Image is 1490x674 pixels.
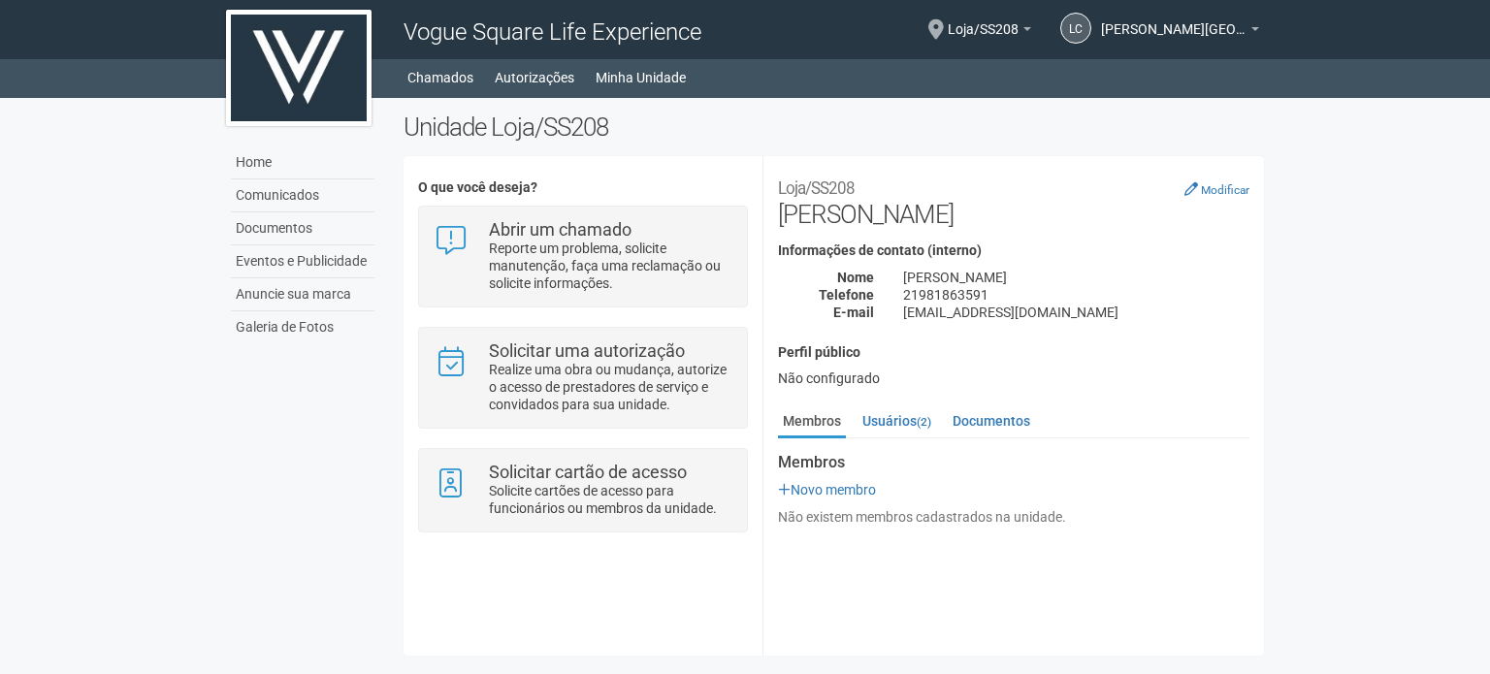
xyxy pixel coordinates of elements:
a: Galeria de Fotos [231,311,374,343]
a: Documentos [231,212,374,245]
a: Documentos [948,406,1035,435]
strong: Abrir um chamado [489,219,632,240]
a: Loja/SS208 [948,24,1031,40]
strong: Solicitar uma autorização [489,340,685,361]
h4: Informações de contato (interno) [778,243,1249,258]
a: Abrir um chamado Reporte um problema, solicite manutenção, faça uma reclamação ou solicite inform... [434,221,731,292]
a: Comunicados [231,179,374,212]
strong: Solicitar cartão de acesso [489,462,687,482]
img: logo.jpg [226,10,372,126]
h2: Unidade Loja/SS208 [404,112,1264,142]
span: Vogue Square Life Experience [404,18,701,46]
a: Membros [778,406,846,438]
span: Loja/SS208 [948,3,1019,37]
div: Não existem membros cadastrados na unidade. [778,508,1249,526]
p: Realize uma obra ou mudança, autorize o acesso de prestadores de serviço e convidados para sua un... [489,361,732,413]
a: Eventos e Publicidade [231,245,374,278]
small: Modificar [1201,183,1249,197]
a: Usuários(2) [858,406,936,435]
div: Não configurado [778,369,1249,387]
div: [EMAIL_ADDRESS][DOMAIN_NAME] [889,304,1264,321]
p: Solicite cartões de acesso para funcionários ou membros da unidade. [489,482,732,517]
a: Chamados [407,64,473,91]
h2: [PERSON_NAME] [778,171,1249,229]
small: Loja/SS208 [778,178,855,198]
a: [PERSON_NAME][GEOGRAPHIC_DATA] [1101,24,1259,40]
a: LC [1060,13,1091,44]
a: Anuncie sua marca [231,278,374,311]
a: Solicitar cartão de acesso Solicite cartões de acesso para funcionários ou membros da unidade. [434,464,731,517]
small: (2) [917,415,931,429]
a: Minha Unidade [596,64,686,91]
div: [PERSON_NAME] [889,269,1264,286]
h4: Perfil público [778,345,1249,360]
a: Modificar [1184,181,1249,197]
h4: O que você deseja? [418,180,747,195]
div: 21981863591 [889,286,1264,304]
strong: Nome [837,270,874,285]
a: Home [231,146,374,179]
p: Reporte um problema, solicite manutenção, faça uma reclamação ou solicite informações. [489,240,732,292]
strong: Membros [778,454,1249,471]
strong: Telefone [819,287,874,303]
a: Novo membro [778,482,876,497]
strong: E-mail [833,305,874,320]
span: Leonardo Calandrini Lima [1101,3,1247,37]
a: Autorizações [495,64,574,91]
a: Solicitar uma autorização Realize uma obra ou mudança, autorize o acesso de prestadores de serviç... [434,342,731,413]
